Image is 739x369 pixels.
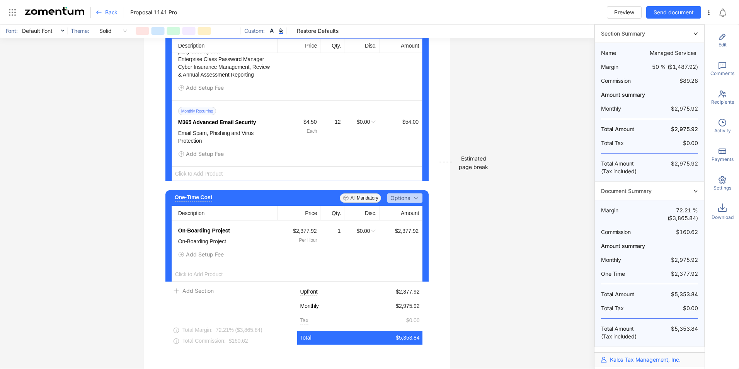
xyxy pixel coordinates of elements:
button: Options [387,193,422,203]
div: One-Time Cost [175,193,213,202]
span: Commission [601,77,650,85]
span: Per Hour [279,237,317,244]
div: Description [172,206,278,220]
span: Section Summary [601,30,645,37]
span: 72.21 % ($3,865.84) [650,207,698,222]
div: Recipients [708,85,737,110]
div: $4.50 [303,118,317,126]
span: $0.00 [406,316,419,324]
button: Add Setup Fee [178,148,224,160]
span: $2,975.92 [650,160,698,175]
span: $160.62 [650,228,698,236]
span: Each [279,128,317,135]
span: Add Setup Fee [186,150,224,158]
span: Send document [654,8,694,17]
span: Amount [401,43,419,49]
span: Add Setup Fee [186,250,224,259]
span: $0.00 [650,304,698,312]
button: Send document [646,6,701,19]
div: Monthly [300,302,319,310]
span: $160.62 [229,338,248,344]
span: Font: [3,27,20,35]
span: $2,975.92 [650,256,698,264]
div: Tax [300,316,308,325]
span: Comments [710,70,734,77]
span: Click to Add Product [172,166,422,181]
span: 50 % ($1,487.92) [650,63,698,71]
span: All Mandatory [340,193,381,203]
span: Download [712,214,734,221]
span: Recipients [711,99,734,106]
div: Activity [708,113,737,139]
span: Total Amount [601,125,650,133]
span: Document Summary [601,188,652,194]
div: rightSection Summary [595,25,704,43]
span: $2,377.92 [650,270,698,278]
span: Custom: [242,27,267,35]
div: Comments [708,56,737,82]
span: Add Section [182,287,214,295]
span: Click to Add Product [172,267,422,281]
span: Back [105,9,117,16]
div: page break [459,163,488,171]
span: right [693,31,698,36]
span: (Tax included) [601,333,650,340]
span: $2,975.92 [650,105,698,113]
span: Total Margin : [182,327,213,333]
span: Managed Services [650,49,698,57]
span: Qty. [332,210,341,216]
span: Disc. [365,210,376,216]
div: Email Spam, Phishing and Virus Protection [178,129,275,145]
div: On-Boarding Project [178,237,275,245]
span: Total Amount [601,325,650,333]
div: ---- [439,157,453,174]
span: $5,353.84 [396,334,419,342]
div: Settings [708,171,737,196]
span: $5,353.84 [650,325,698,340]
div: Download [708,199,737,225]
span: Price [305,43,317,49]
button: Restore Defaults [290,25,346,37]
span: Qty. [332,43,341,49]
span: On-Boarding Project [178,227,230,234]
span: $0.00 [650,139,698,147]
div: $54.00 [381,118,419,126]
span: (Tax included) [601,167,650,175]
button: Add Section [173,285,214,294]
span: Default Font [22,25,64,37]
span: Name [601,49,650,57]
span: Monthly [601,256,650,264]
span: Theme: [68,27,91,35]
span: Total Tax [601,139,650,147]
span: Total Amount [601,160,650,167]
span: Total Amount [601,290,650,298]
div: Upfront [300,288,318,296]
span: Kalos Tax Management, Inc. [610,356,680,364]
span: $89.28 [650,77,698,85]
div: $2,377.92 [293,227,317,235]
div: $2,377.92 [381,227,419,235]
span: Amount [401,210,419,216]
div: Estimated [461,154,486,163]
div: Payments [708,142,737,167]
span: Proposal 1141 Pro [130,9,177,16]
span: Options [390,194,410,202]
span: Commission [601,228,650,236]
div: Edit [708,27,737,53]
div: 12 [322,118,341,126]
img: Zomentum Logo [25,7,84,15]
span: Amount summary [601,91,698,99]
div: $0.00 [346,227,370,235]
button: Add Setup Fee [178,82,224,94]
span: Margin [601,207,650,222]
span: Edit [719,41,727,48]
div: 1 [322,227,341,235]
span: Restore Defaults [297,27,339,35]
div: $0.00 [346,118,370,126]
span: Settings [713,184,731,191]
span: Monthly Recurring [178,107,216,115]
span: Total Tax [601,304,650,312]
div: Description [172,39,278,53]
span: right [693,189,698,193]
span: Margin [601,63,650,71]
